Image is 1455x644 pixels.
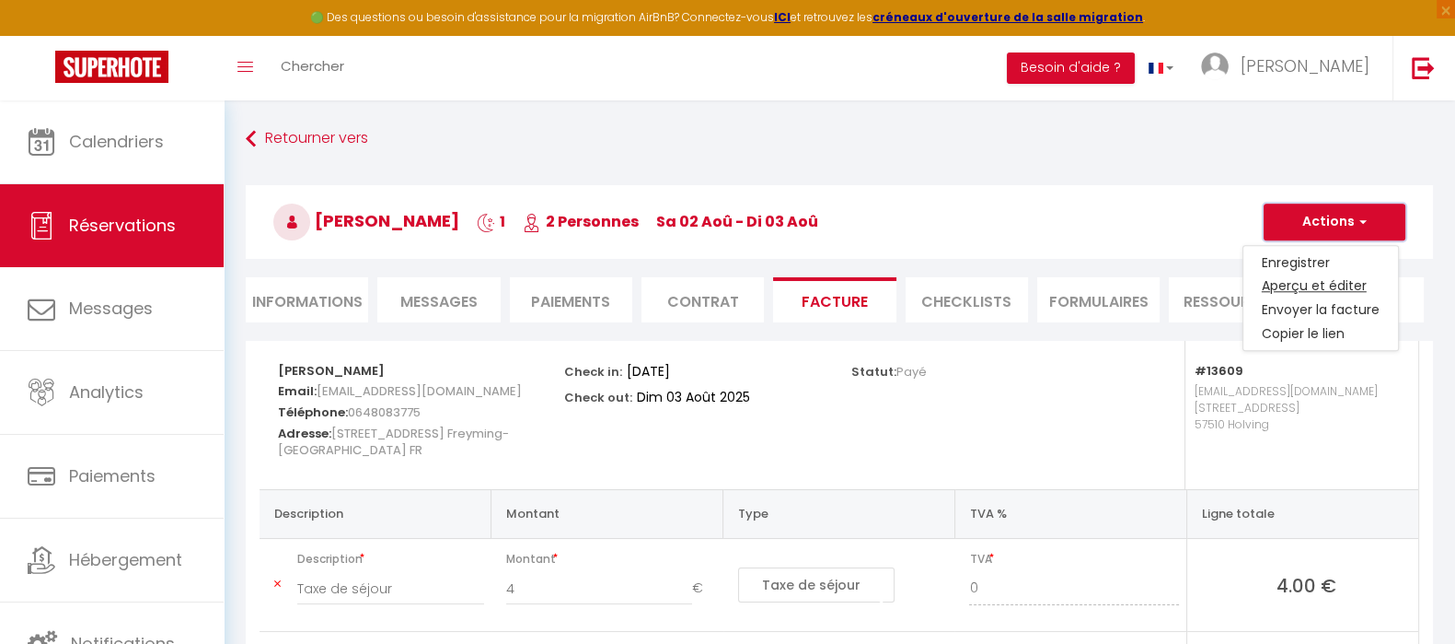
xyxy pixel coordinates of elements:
th: Ligne totale [1186,489,1418,538]
span: Description [297,546,484,572]
a: Aperçu et éditer [1243,275,1398,299]
span: 0648083775 [348,399,421,426]
span: [EMAIL_ADDRESS][DOMAIN_NAME] [317,378,522,404]
a: Retourner vers [246,123,1433,156]
img: Super Booking [55,51,168,83]
li: Facture [773,277,895,322]
strong: Adresse: [278,425,331,442]
span: € [692,572,716,605]
button: Ouvrir le widget de chat LiveChat [15,7,70,63]
a: ... [PERSON_NAME] [1187,36,1392,100]
a: créneaux d'ouverture de la salle migration [872,9,1143,25]
li: Contrat [641,277,764,322]
p: Statut: [851,359,927,381]
span: Calendriers [69,130,164,153]
a: Copier le lien [1243,322,1398,346]
span: Paiements [69,464,156,487]
span: sa 02 Aoû - di 03 Aoû [656,211,818,232]
strong: [PERSON_NAME] [278,362,385,380]
li: CHECKLISTS [906,277,1028,322]
span: [STREET_ADDRESS] Freyming-[GEOGRAPHIC_DATA] FR [278,420,509,463]
a: ICI [774,9,791,25]
span: 2 Personnes [523,211,639,232]
span: Payé [896,363,927,381]
li: Ressources [1169,277,1291,322]
a: Envoyer la facture [1243,299,1398,322]
span: Hébergement [69,548,182,571]
span: [PERSON_NAME] [1241,54,1369,77]
span: 1 [477,211,505,232]
th: Montant [491,489,723,538]
span: Montant [506,546,716,572]
img: ... [1201,53,1229,80]
span: [PERSON_NAME] [273,209,459,232]
img: logout [1412,56,1435,79]
span: Chercher [281,56,344,76]
span: Analytics [69,381,144,404]
button: Besoin d'aide ? [1007,53,1135,84]
li: FORMULAIRES [1037,277,1160,322]
p: Check out: [564,385,632,406]
span: 4.00 € [1202,572,1411,598]
strong: Email: [278,382,317,400]
a: Chercher [267,36,358,100]
p: Check in: [564,359,622,381]
p: [EMAIL_ADDRESS][DOMAIN_NAME] [STREET_ADDRESS] 57510 Holving [1195,379,1400,471]
button: Actions [1264,204,1405,240]
span: Réservations [69,214,176,237]
strong: Téléphone: [278,404,348,421]
a: Enregistrer [1243,251,1398,275]
th: Type [723,489,955,538]
th: TVA % [954,489,1186,538]
span: Messages [400,291,478,312]
span: Messages [69,297,153,320]
li: Paiements [510,277,632,322]
th: Description [260,489,491,538]
li: Informations [246,277,368,322]
span: TVA [969,546,1178,572]
strong: #13609 [1195,362,1243,380]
